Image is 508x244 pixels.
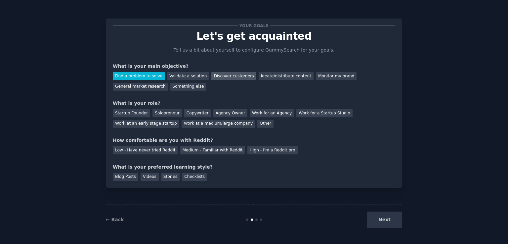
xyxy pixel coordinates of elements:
div: Discover customers [211,72,256,80]
div: Work for a Startup Studio [296,109,352,117]
div: Checklists [182,173,207,181]
div: Agency Owner [213,109,247,117]
div: Low - Have never tried Reddit [113,146,178,154]
div: Videos [141,173,159,181]
div: Work for an Agency [250,109,294,117]
div: Find a problem to solve [113,72,165,80]
div: Stories [161,173,180,181]
div: What is your main objective? [113,63,395,70]
div: General market research [113,83,168,91]
div: What is your role? [113,100,395,107]
div: Something else [170,83,206,91]
div: Blog Posts [113,173,138,181]
p: Tell us a bit about yourself to configure GummySearch for your goals. [171,47,337,54]
div: Copywriter [184,109,211,117]
div: High - I'm a Reddit pro [247,146,298,154]
div: What is your preferred learning style? [113,164,395,171]
a: ← Back [106,217,124,222]
div: Startup Founder [113,109,150,117]
span: Your goals [238,22,270,29]
div: Medium - Familiar with Reddit [180,146,245,154]
div: Monitor my brand [316,72,357,80]
div: Work at an early stage startup [113,120,179,128]
p: Let's get acquainted [113,30,395,42]
div: Validate a solution [167,72,209,80]
div: How comfortable are you with Reddit? [113,137,395,144]
div: Solopreneur [152,109,182,117]
div: Other [257,120,274,128]
div: Work at a medium/large company [182,120,255,128]
div: Ideate/distribute content [259,72,314,80]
